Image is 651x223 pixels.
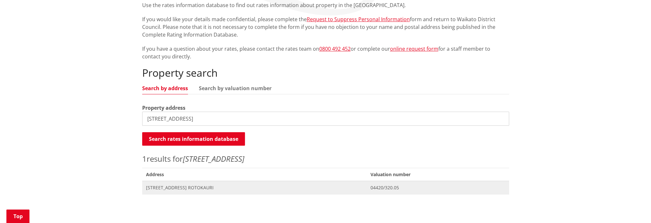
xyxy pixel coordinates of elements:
p: If you would like your details made confidential, please complete the form and return to Waikato ... [142,15,509,39]
p: results for [142,153,509,165]
label: Property address [142,104,185,112]
button: Search rates information database [142,132,245,146]
a: [STREET_ADDRESS] ROTOKAURI 04420/320.05 [142,181,509,194]
span: [STREET_ADDRESS] ROTOKAURI [146,184,363,191]
span: 1 [142,153,147,164]
p: If you have a question about your rates, please contact the rates team on or complete our for a s... [142,45,509,60]
span: 04420/320.05 [370,184,505,191]
input: e.g. Duke Street NGARUAWAHIA [142,112,509,126]
a: 0800 492 452 [319,45,351,52]
a: online request form [390,45,438,52]
iframe: Messenger Launcher [622,196,645,219]
em: [STREET_ADDRESS] [183,153,244,164]
a: Top [6,210,29,223]
span: Valuation number [367,168,509,181]
a: Request to Suppress Personal Information [307,16,410,23]
p: Use the rates information database to find out rates information about property in the [GEOGRAPHI... [142,1,509,9]
a: Search by address [142,86,188,91]
h2: Property search [142,67,509,79]
a: Search by valuation number [199,86,272,91]
span: Address [142,168,367,181]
